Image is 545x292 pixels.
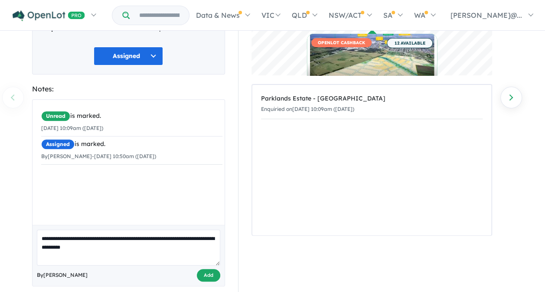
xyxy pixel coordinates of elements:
[41,125,103,131] small: [DATE] 10:09am ([DATE])
[261,89,483,119] a: Parklands Estate - [GEOGRAPHIC_DATA]Enquiried on[DATE] 10:09am ([DATE])
[261,106,354,112] small: Enquiried on [DATE] 10:09am ([DATE])
[41,111,222,121] div: is marked.
[450,11,522,19] span: [PERSON_NAME]@...
[197,269,220,282] button: Add
[41,139,222,149] div: is marked.
[41,24,89,32] strong: Requested info:
[94,47,163,65] button: Assigned
[307,34,437,99] a: OPENLOT CASHBACK 12 AVAILABLE
[41,111,70,121] span: Unread
[387,38,433,48] span: 12 AVAILABLE
[37,271,88,279] span: By [PERSON_NAME]
[32,83,225,95] div: Notes:
[41,139,75,149] span: Assigned
[41,153,156,159] small: By [PERSON_NAME] - [DATE] 10:50am ([DATE])
[13,10,85,21] img: Openlot PRO Logo White
[261,94,483,104] div: Parklands Estate - [GEOGRAPHIC_DATA]
[311,38,372,47] span: OPENLOT CASHBACK
[131,6,187,25] input: Try estate name, suburb, builder or developer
